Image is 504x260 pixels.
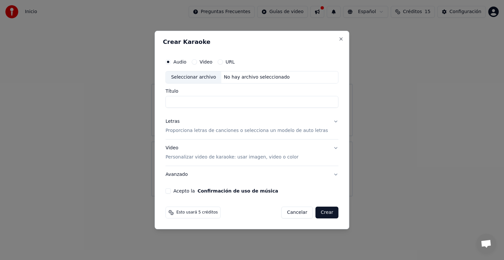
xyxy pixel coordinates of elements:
p: Personalizar video de karaoke: usar imagen, video o color [165,154,298,160]
span: Esto usará 5 créditos [176,210,218,215]
label: Video [199,60,212,64]
div: Video [165,145,298,160]
h2: Crear Karaoke [163,39,341,45]
button: Acepto la [198,189,278,193]
button: Avanzado [165,166,338,183]
label: Título [165,89,338,93]
button: Crear [315,207,338,218]
label: URL [225,60,235,64]
label: Audio [173,60,186,64]
button: LetrasProporciona letras de canciones o selecciona un modelo de auto letras [165,113,338,139]
div: No hay archivo seleccionado [221,74,292,81]
button: Cancelar [282,207,313,218]
label: Acepto la [173,189,278,193]
div: Seleccionar archivo [166,71,221,83]
button: VideoPersonalizar video de karaoke: usar imagen, video o color [165,139,338,166]
p: Proporciona letras de canciones o selecciona un modelo de auto letras [165,127,328,134]
div: Letras [165,118,179,125]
